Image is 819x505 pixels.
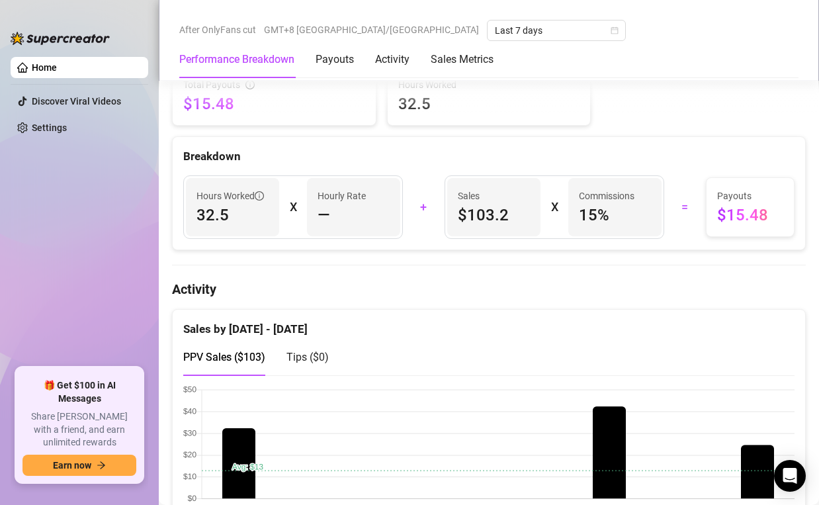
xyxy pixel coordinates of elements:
[245,80,255,89] span: info-circle
[579,205,651,226] span: 15 %
[411,197,437,218] div: +
[22,379,136,405] span: 🎁 Get $100 in AI Messages
[717,189,783,203] span: Payouts
[774,460,806,492] div: Open Intercom Messenger
[196,189,264,203] span: Hours Worked
[11,32,110,45] img: logo-BBDzfeDw.svg
[458,205,530,226] span: $103.2
[495,21,618,40] span: Last 7 days
[32,96,121,107] a: Discover Viral Videos
[172,280,806,298] h4: Activity
[264,20,479,40] span: GMT+8 [GEOGRAPHIC_DATA]/[GEOGRAPHIC_DATA]
[183,93,365,115] span: $15.48
[611,26,619,34] span: calendar
[255,191,264,201] span: info-circle
[431,52,494,68] div: Sales Metrics
[32,122,67,133] a: Settings
[22,455,136,476] button: Earn nowarrow-right
[97,461,106,470] span: arrow-right
[398,93,580,115] span: 32.5
[717,205,783,226] span: $15.48
[22,410,136,449] span: Share [PERSON_NAME] with a friend, and earn unlimited rewards
[579,189,634,203] article: Commissions
[286,351,329,363] span: Tips ( $0 )
[183,77,240,92] span: Total Payouts
[458,189,530,203] span: Sales
[318,189,366,203] article: Hourly Rate
[375,52,409,68] div: Activity
[196,205,269,226] span: 32.5
[183,148,795,165] div: Breakdown
[53,460,91,471] span: Earn now
[318,205,330,226] span: —
[183,310,795,338] div: Sales by [DATE] - [DATE]
[32,62,57,73] a: Home
[183,351,265,363] span: PPV Sales ( $103 )
[179,20,256,40] span: After OnlyFans cut
[316,52,354,68] div: Payouts
[672,197,699,218] div: =
[551,197,558,218] div: X
[398,77,580,92] span: Hours Worked
[179,52,294,68] div: Performance Breakdown
[290,197,296,218] div: X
